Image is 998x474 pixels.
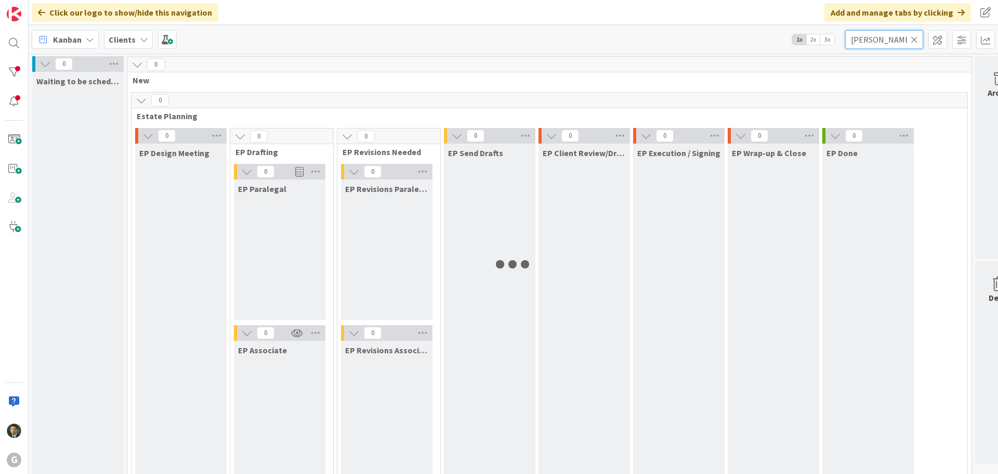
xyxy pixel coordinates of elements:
span: 0 [364,327,382,339]
img: Visit kanbanzone.com [7,7,21,21]
span: EP Associate [238,345,287,355]
span: Waiting to be scheduled [36,76,120,86]
span: 0 [55,58,73,70]
div: Add and manage tabs by clicking [824,3,971,22]
span: 0 [561,130,579,142]
div: Click our logo to show/hide this navigation [32,3,218,22]
span: 0 [467,130,484,142]
span: EP Wrap-up & Close [732,148,806,158]
span: EP Drafting [235,147,320,157]
span: EP Execution / Signing [637,148,720,158]
b: Clients [109,34,136,45]
span: Kanban [53,33,82,46]
span: Estate Planning [137,111,954,121]
span: EP Revisions Paralegal [345,184,428,194]
span: 0 [257,165,274,178]
span: 2x [806,34,820,45]
span: 0 [151,94,169,107]
span: 3x [820,34,834,45]
span: EP Done [826,148,858,158]
div: G [7,453,21,467]
span: 0 [250,130,268,143]
span: EP Client Review/Draft Review Meeting [543,148,626,158]
span: EP Paralegal [238,184,286,194]
span: 0 [845,130,863,142]
span: EP Revisions Associate [345,345,428,355]
span: 0 [158,130,176,142]
img: CG [7,424,21,438]
span: 0 [751,130,768,142]
span: 1x [792,34,806,45]
span: 0 [147,58,165,71]
span: 0 [257,327,274,339]
span: 0 [357,130,375,143]
span: EP Revisions Needed [343,147,427,157]
span: New [133,75,958,85]
span: 0 [364,165,382,178]
span: EP Send Drafts [448,148,503,158]
input: Quick Filter... [845,30,923,49]
span: EP Design Meeting [139,148,209,158]
span: 0 [656,130,674,142]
